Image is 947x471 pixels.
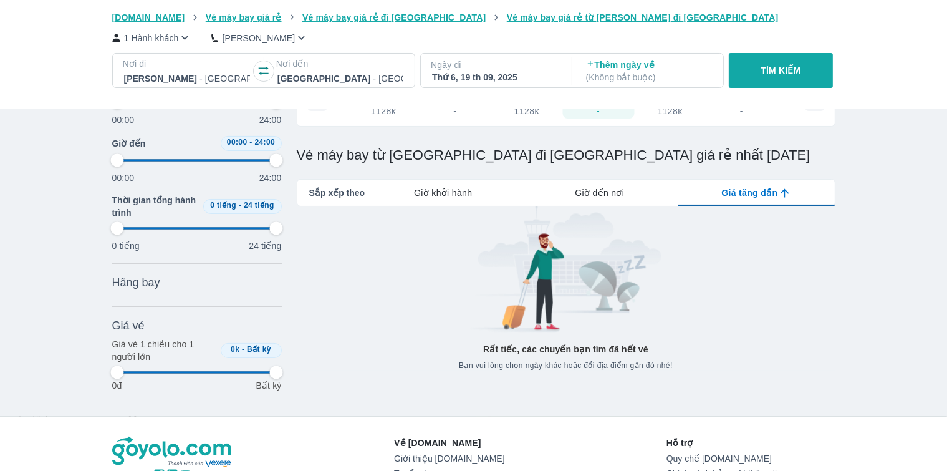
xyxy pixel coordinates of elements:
p: Hỗ trợ [666,437,835,449]
p: Rất tiếc, các chuyến bạn tìm đã hết vé [483,343,648,356]
span: [DOMAIN_NAME] [112,12,185,22]
p: Ngày đi [431,59,559,71]
span: Giờ khởi hành [414,187,472,199]
span: Vé máy bay giá rẻ đi [GEOGRAPHIC_DATA] [302,12,486,22]
div: Thứ 6, 19 th 09, 2025 [432,71,558,84]
div: - [445,106,466,116]
button: TÌM KIẾM [729,53,833,88]
div: 1128k [658,106,683,116]
a: Giới thiệu [DOMAIN_NAME] [394,454,504,464]
span: 24 tiếng [244,201,274,210]
div: 1128k [514,106,539,116]
span: - [242,345,244,354]
p: 24 tiếng [249,240,281,252]
p: TÌM KIẾM [761,64,801,77]
span: 00:00 [227,138,248,147]
span: Vé máy bay giá rẻ từ [PERSON_NAME] đi [GEOGRAPHIC_DATA] [507,12,779,22]
p: 00:00 [112,172,135,184]
p: Thêm ngày về [586,59,712,84]
span: Giá tăng dần [721,187,777,199]
div: - [803,106,824,116]
span: 0k [231,345,239,354]
p: 0đ [112,379,122,392]
p: 1 Hành khách [124,32,179,44]
p: 24:00 [259,172,282,184]
img: logo [112,437,233,468]
span: Giờ đến [112,137,146,150]
span: Hãng bay [112,275,160,290]
button: 1 Hành khách [112,31,192,44]
span: Giá vé [112,318,145,333]
p: Giá vé 1 chiều cho 1 người lớn [112,338,216,363]
p: Về [DOMAIN_NAME] [394,437,504,449]
p: Nơi đi [123,57,251,70]
p: 24:00 [259,114,282,126]
button: [PERSON_NAME] [211,31,308,44]
span: 0 tiếng [210,201,236,210]
div: - [731,106,752,116]
span: - [249,138,252,147]
span: - [239,201,241,210]
img: banner [459,206,673,333]
a: Quy chế [DOMAIN_NAME] [666,454,835,464]
span: Giờ đến nơi [575,187,624,199]
span: Bất kỳ [247,345,271,354]
p: [PERSON_NAME] [222,32,295,44]
p: 00:00 [112,114,135,126]
nav: breadcrumb [112,11,835,24]
p: ( Không bắt buộc ) [586,71,712,84]
span: Vé máy bay giá rẻ [206,12,282,22]
div: - [588,106,609,116]
span: Bạn vui lòng chọn ngày khác hoặc đổi địa điểm gần đó nhé! [459,361,673,371]
div: lab API tabs example [365,180,834,206]
p: Nơi đến [276,57,405,70]
p: 0 tiếng [112,240,140,252]
span: Thời gian tổng hành trình [112,194,198,219]
span: 24:00 [254,138,275,147]
span: Sắp xếp theo [309,187,365,199]
p: Bất kỳ [256,379,281,392]
h1: Vé máy bay từ [GEOGRAPHIC_DATA] đi [GEOGRAPHIC_DATA] giá rẻ nhất [DATE] [297,147,835,164]
div: 1128k [371,106,396,116]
